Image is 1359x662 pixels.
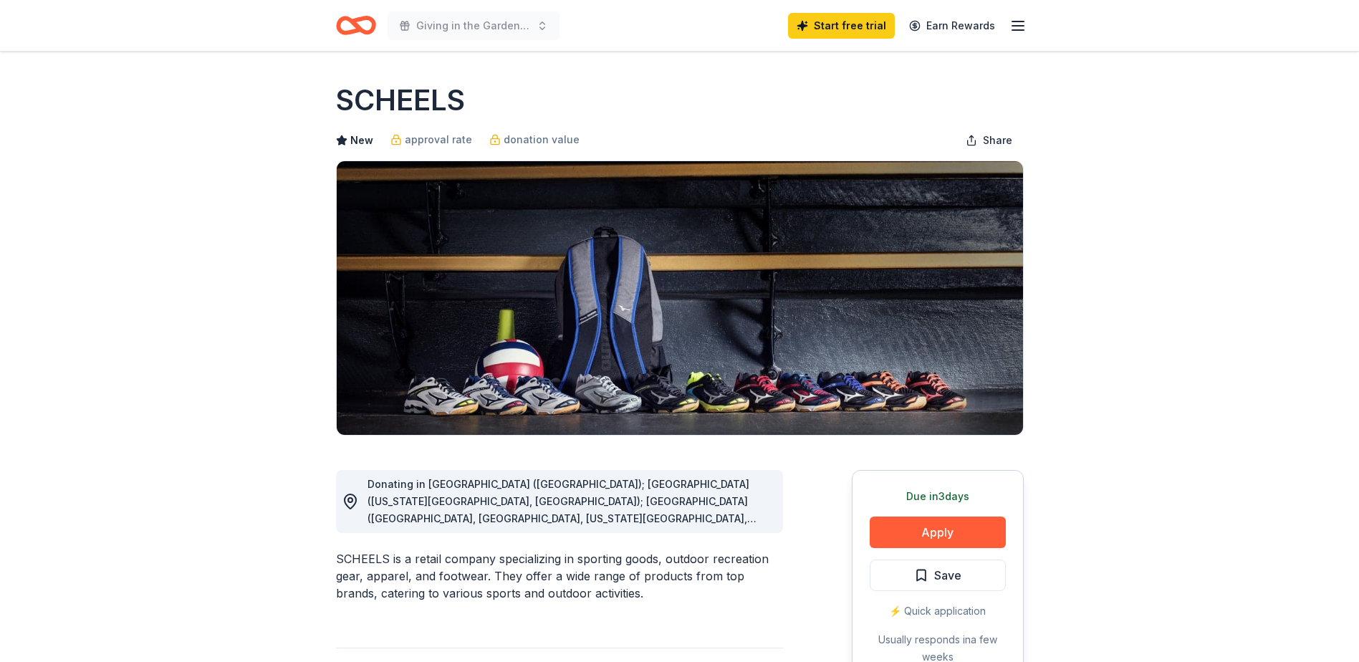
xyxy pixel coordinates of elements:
[870,603,1006,620] div: ⚡️ Quick application
[388,11,560,40] button: Giving in the Garden Party
[901,13,1004,39] a: Earn Rewards
[870,488,1006,505] div: Due in 3 days
[350,132,373,149] span: New
[870,517,1006,548] button: Apply
[934,566,961,585] span: Save
[489,131,580,148] a: donation value
[390,131,472,148] a: approval rate
[788,13,895,39] a: Start free trial
[870,560,1006,591] button: Save
[405,131,472,148] span: approval rate
[336,80,465,120] h1: SCHEELS
[416,17,531,34] span: Giving in the Garden Party
[336,550,783,602] div: SCHEELS is a retail company specializing in sporting goods, outdoor recreation gear, apparel, and...
[504,131,580,148] span: donation value
[954,126,1024,155] button: Share
[983,132,1012,149] span: Share
[336,9,376,42] a: Home
[337,161,1023,435] img: Image for SCHEELS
